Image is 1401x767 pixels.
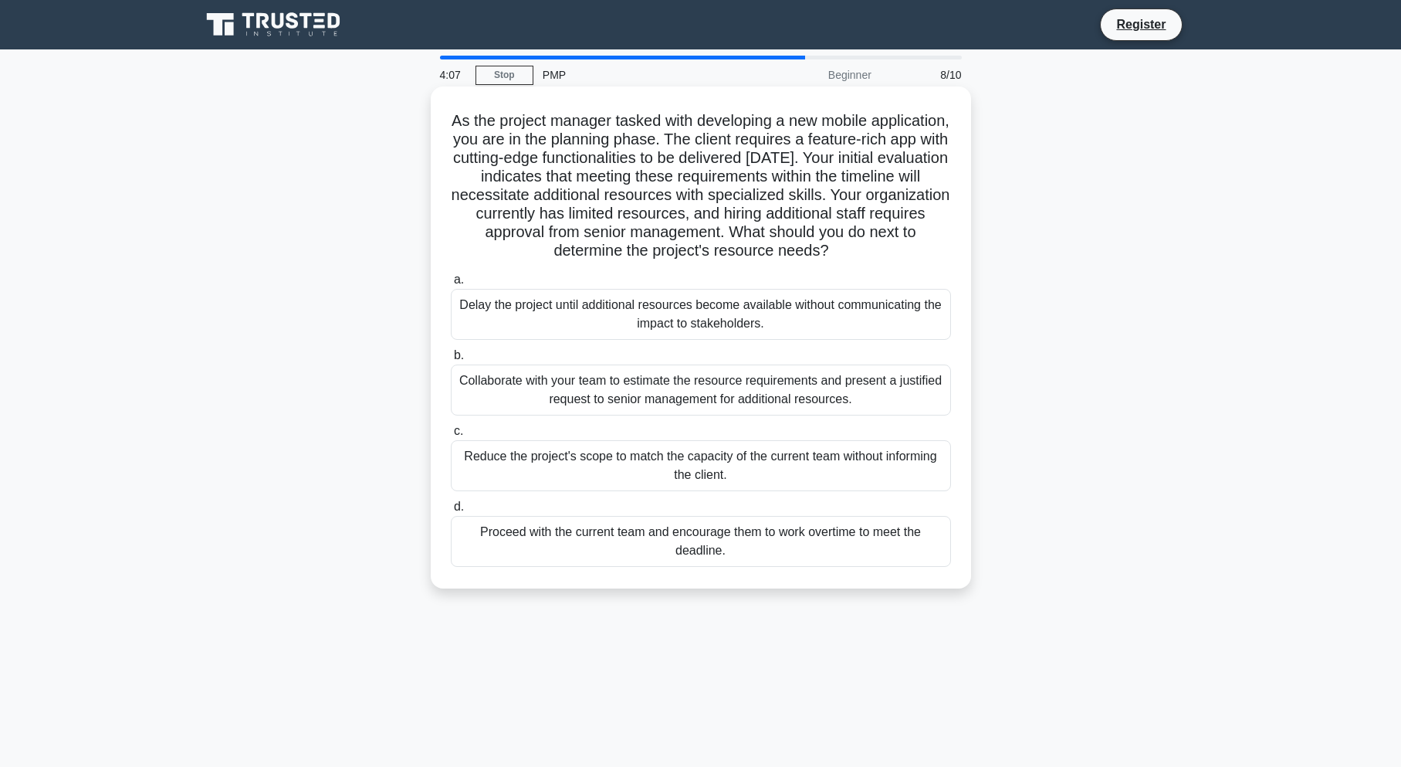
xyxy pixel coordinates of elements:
[431,59,475,90] div: 4:07
[451,440,951,491] div: Reduce the project's scope to match the capacity of the current team without informing the client.
[454,273,464,286] span: a.
[454,348,464,361] span: b.
[449,111,953,261] h5: As the project manager tasked with developing a new mobile application, you are in the planning p...
[533,59,746,90] div: PMP
[1107,15,1175,34] a: Register
[454,424,463,437] span: c.
[475,66,533,85] a: Stop
[451,365,951,416] div: Collaborate with your team to estimate the resource requirements and present a justified request ...
[451,289,951,340] div: Delay the project until additional resources become available without communicating the impact to...
[746,59,881,90] div: Beginner
[881,59,971,90] div: 8/10
[451,516,951,567] div: Proceed with the current team and encourage them to work overtime to meet the deadline.
[454,500,464,513] span: d.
